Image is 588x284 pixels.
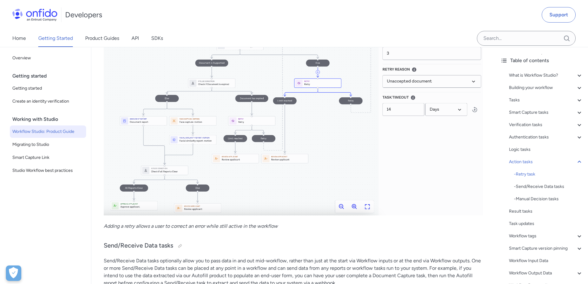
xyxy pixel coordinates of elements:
[509,208,583,215] a: Result tasks
[104,241,483,251] h3: Send/Receive Data tasks
[38,30,73,47] a: Getting Started
[10,164,86,177] a: Studio Workflow best practices
[542,7,576,23] a: Support
[509,245,583,252] a: Smart Capture version pinning
[131,30,139,47] a: API
[509,109,583,116] a: Smart Capture tasks
[104,223,278,229] em: Adding a retry allows a user to correct an error while still active in the workflow
[514,195,583,203] div: - Manual Decision tasks
[10,82,86,95] a: Getting started
[12,154,84,161] span: Smart Capture Link
[509,84,583,91] a: Building your workflow
[10,52,86,64] a: Overview
[514,183,583,190] a: -Send/Receive Data tasks
[65,10,102,20] h1: Developers
[85,30,119,47] a: Product Guides
[509,134,583,141] a: Authentication tasks
[12,30,26,47] a: Home
[514,195,583,203] a: -Manual Decision tasks
[509,121,583,129] a: Verification tasks
[509,72,583,79] a: What is Workflow Studio?
[12,70,89,82] div: Getting started
[477,31,576,46] input: Onfido search input field
[12,85,84,92] span: Getting started
[509,146,583,153] a: Logic tasks
[509,257,583,265] a: Workflow Input Data
[6,265,21,281] button: Open Preferences
[514,171,583,178] a: -Retry task
[10,95,86,108] a: Create an identity verification
[6,265,21,281] div: Cookie Preferences
[514,183,583,190] div: - Send/Receive Data tasks
[12,141,84,148] span: Migrating to Studio
[514,171,583,178] div: - Retry task
[12,167,84,174] span: Studio Workflow best practices
[509,269,583,277] a: Workflow Output Data
[509,158,583,166] a: Action tasks
[10,151,86,164] a: Smart Capture Link
[12,113,89,125] div: Working with Studio
[10,125,86,138] a: Workflow Studio: Product Guide
[10,138,86,151] a: Migrating to Studio
[12,128,84,135] span: Workflow Studio: Product Guide
[12,98,84,105] span: Create an identity verification
[509,220,583,227] a: Task updates
[500,57,583,64] div: Table of contents
[12,54,84,62] span: Overview
[509,96,583,104] a: Tasks
[151,30,163,47] a: SDKs
[509,232,583,240] a: Workflow tags
[12,9,57,21] img: Onfido Logo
